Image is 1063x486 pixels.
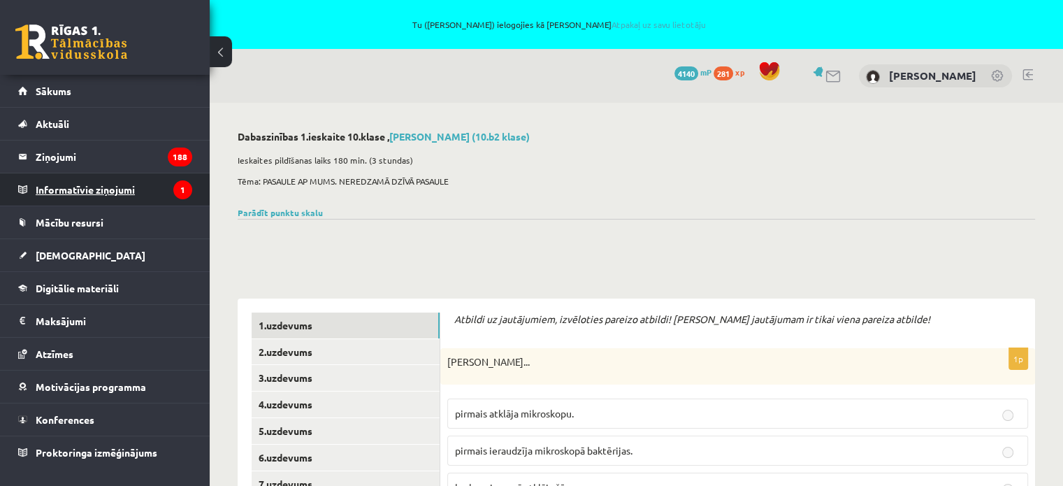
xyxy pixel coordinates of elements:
span: 4140 [674,66,698,80]
span: Digitālie materiāli [36,282,119,294]
i: 188 [168,148,192,166]
p: Tēma: PASAULE AP MUMS. NEREDZAMĀ DZĪVĀ PASAULE [238,175,1028,187]
input: pirmais atklāja mikroskopu. [1002,410,1013,421]
h2: Dabaszinības 1.ieskaite 10.klase , [238,131,1035,143]
p: 1p [1008,348,1028,370]
a: [PERSON_NAME] [889,69,976,83]
a: Konferences [18,403,192,436]
a: [DEMOGRAPHIC_DATA] [18,239,192,271]
a: Proktoringa izmēģinājums [18,436,192,469]
a: 5.uzdevums [252,418,440,444]
span: Motivācijas programma [36,380,146,393]
a: Informatīvie ziņojumi1 [18,173,192,206]
a: Sākums [18,75,192,107]
i: 1 [173,180,192,199]
a: Digitālie materiāli [18,272,192,304]
a: 4.uzdevums [252,392,440,417]
a: Atzīmes [18,338,192,370]
input: pirmais ieraudzīja mikroskopā baktērijas. [1002,447,1013,458]
a: 6.uzdevums [252,445,440,471]
p: Ieskaites pildīšanas laiks 180 min. (3 stundas) [238,154,1028,166]
a: Rīgas 1. Tālmācības vidusskola [15,24,127,59]
em: Atbildi uz jautājumiem, izvēloties pareizo atbildi! [PERSON_NAME] jautājumam ir tikai viena parei... [454,313,930,325]
span: pirmais atklāja mikroskopu. [455,407,574,420]
span: pirmais ieraudzīja mikroskopā baktērijas. [455,444,632,457]
a: 1.uzdevums [252,313,440,338]
a: 281 xp [714,66,751,78]
span: xp [735,66,744,78]
span: Mācību resursi [36,216,103,229]
a: Motivācijas programma [18,371,192,403]
a: 4140 mP [674,66,711,78]
img: Daniels Legzdiņš [866,70,880,84]
a: 3.uzdevums [252,365,440,391]
span: mP [700,66,711,78]
a: Maksājumi [18,305,192,337]
span: Atzīmes [36,348,73,360]
a: 2.uzdevums [252,339,440,365]
span: Tu ([PERSON_NAME]) ielogojies kā [PERSON_NAME] [161,20,957,29]
a: Ziņojumi188 [18,141,192,173]
a: Parādīt punktu skalu [238,207,323,218]
span: Aktuāli [36,117,69,130]
a: [PERSON_NAME] (10.b2 klase) [389,130,530,143]
span: Proktoringa izmēģinājums [36,446,157,459]
span: Sākums [36,85,71,97]
span: Konferences [36,413,94,426]
span: [DEMOGRAPHIC_DATA] [36,249,145,262]
p: [PERSON_NAME]... [447,355,958,369]
legend: Informatīvie ziņojumi [36,173,192,206]
legend: Ziņojumi [36,141,192,173]
a: Aktuāli [18,108,192,140]
legend: Maksājumi [36,305,192,337]
span: 281 [714,66,733,80]
a: Atpakaļ uz savu lietotāju [611,19,705,30]
a: Mācību resursi [18,206,192,238]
